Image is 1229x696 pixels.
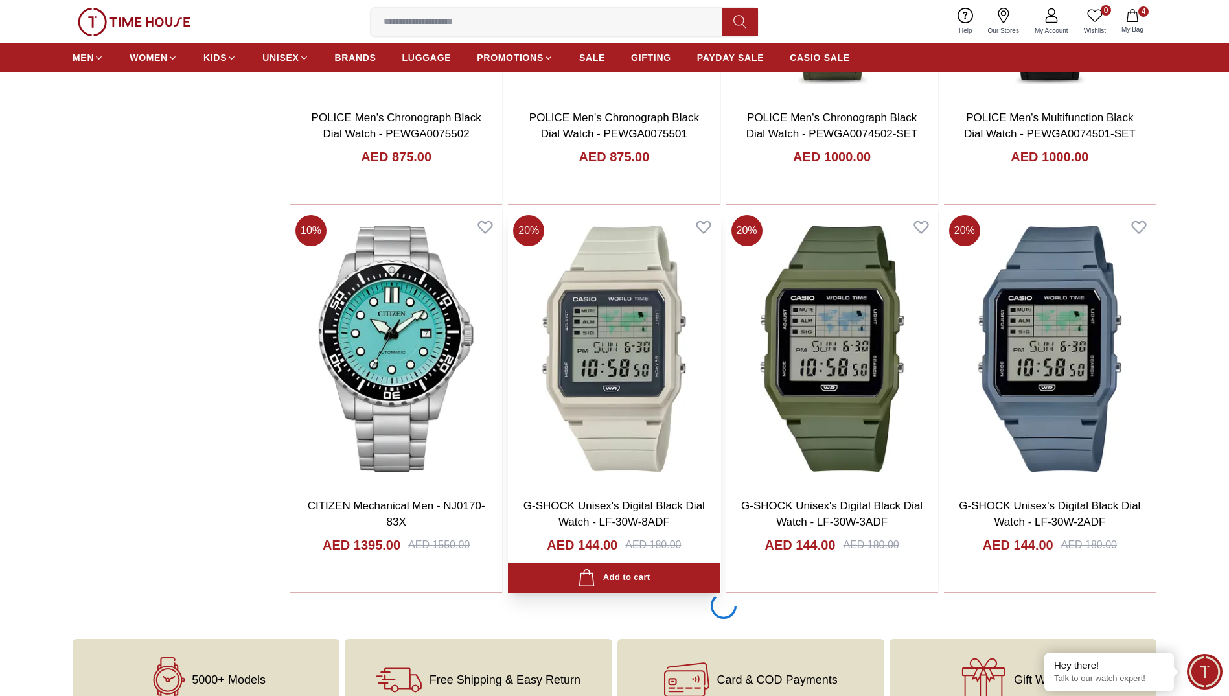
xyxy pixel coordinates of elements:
span: 0 [1101,5,1111,16]
a: POLICE Men's Multifunction Black Dial Watch - PEWGA0074501-SET [964,111,1136,141]
a: CASIO SALE [790,46,850,69]
span: 20 % [731,215,763,246]
h4: AED 144.00 [983,536,1053,554]
a: GIFTING [631,46,671,69]
span: Gift Wrapping [1014,673,1085,686]
h4: AED 144.00 [765,536,836,554]
img: G-SHOCK Unisex's Digital Black Dial Watch - LF-30W-3ADF [726,210,938,487]
span: WOMEN [130,51,168,64]
a: SALE [579,46,605,69]
span: 20 % [949,215,980,246]
span: PAYDAY SALE [697,51,764,64]
a: BRANDS [335,46,376,69]
div: AED 180.00 [625,537,681,553]
span: 5000+ Models [192,673,266,686]
a: 0Wishlist [1076,5,1114,38]
span: SALE [579,51,605,64]
span: 10 % [295,215,327,246]
span: GIFTING [631,51,671,64]
h4: AED 1395.00 [323,536,400,554]
h4: AED 144.00 [547,536,617,554]
div: Hey there! [1054,659,1164,672]
img: G-SHOCK Unisex's Digital Black Dial Watch - LF-30W-2ADF [944,210,1156,487]
img: CITIZEN Mechanical Men - NJ0170-83X [290,210,502,487]
span: Card & COD Payments [717,673,838,686]
h4: AED 875.00 [361,148,431,166]
img: G-SHOCK Unisex's Digital Black Dial Watch - LF-30W-8ADF [508,210,720,487]
a: CITIZEN Mechanical Men - NJ0170-83X [308,500,485,529]
a: G-SHOCK Unisex's Digital Black Dial Watch - LF-30W-2ADF [959,500,1140,529]
div: AED 180.00 [843,537,899,553]
span: MEN [73,51,94,64]
a: Help [951,5,980,38]
span: 4 [1138,6,1149,17]
span: CASIO SALE [790,51,850,64]
a: G-SHOCK Unisex's Digital Black Dial Watch - LF-30W-3ADF [741,500,923,529]
span: 20 % [513,215,544,246]
span: PROMOTIONS [477,51,544,64]
span: My Account [1029,26,1074,36]
div: Add to cart [578,569,650,586]
h4: AED 875.00 [579,148,649,166]
button: 4My Bag [1114,6,1151,37]
span: BRANDS [335,51,376,64]
a: KIDS [203,46,236,69]
a: POLICE Men's Chronograph Black Dial Watch - PEWGA0074502-SET [746,111,918,141]
a: Our Stores [980,5,1027,38]
a: PROMOTIONS [477,46,553,69]
a: UNISEX [262,46,308,69]
span: Free Shipping & Easy Return [430,673,580,686]
span: My Bag [1116,25,1149,34]
img: ... [78,8,190,36]
a: PAYDAY SALE [697,46,764,69]
button: Add to cart [508,563,720,593]
h4: AED 1000.00 [1011,148,1088,166]
span: UNISEX [262,51,299,64]
span: LUGGAGE [402,51,452,64]
h4: AED 1000.00 [793,148,871,166]
span: KIDS [203,51,227,64]
a: G-SHOCK Unisex's Digital Black Dial Watch - LF-30W-8ADF [523,500,705,529]
a: MEN [73,46,104,69]
span: Wishlist [1079,26,1111,36]
p: Talk to our watch expert! [1054,673,1164,684]
a: WOMEN [130,46,178,69]
a: LUGGAGE [402,46,452,69]
div: AED 1550.00 [408,537,470,553]
a: POLICE Men's Chronograph Black Dial Watch - PEWGA0075501 [529,111,699,141]
span: Help [954,26,978,36]
div: Chat Widget [1187,654,1223,690]
span: Our Stores [983,26,1024,36]
a: POLICE Men's Chronograph Black Dial Watch - PEWGA0075502 [312,111,481,141]
div: AED 180.00 [1061,537,1117,553]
